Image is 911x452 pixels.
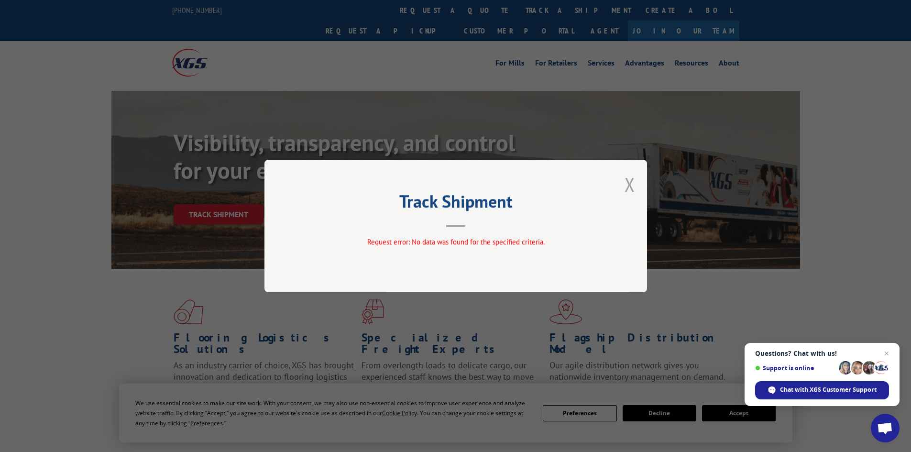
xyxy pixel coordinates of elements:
[871,414,900,442] div: Open chat
[312,195,599,213] h2: Track Shipment
[780,386,877,394] span: Chat with XGS Customer Support
[625,172,635,197] button: Close modal
[755,381,889,399] div: Chat with XGS Customer Support
[367,237,544,246] span: Request error: No data was found for the specified criteria.
[881,348,892,359] span: Close chat
[755,364,835,372] span: Support is online
[755,350,889,357] span: Questions? Chat with us!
